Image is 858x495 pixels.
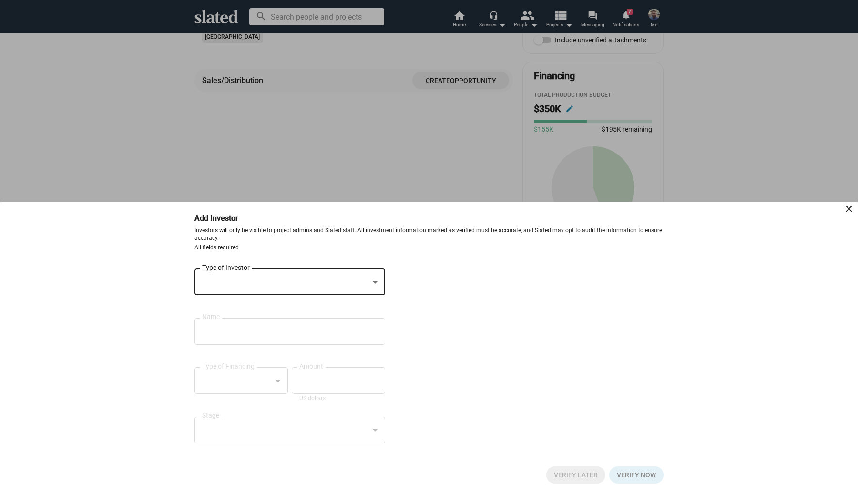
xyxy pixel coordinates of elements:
[843,203,855,215] mat-icon: close
[194,227,664,252] div: All fields required
[194,213,252,223] h3: Add Investor
[299,395,326,402] mat-hint: US dollars
[194,213,664,227] bottom-sheet-header: Add Investor
[194,227,664,242] div: Investors will only be visible to project admins and Slated staff. All investment information mar...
